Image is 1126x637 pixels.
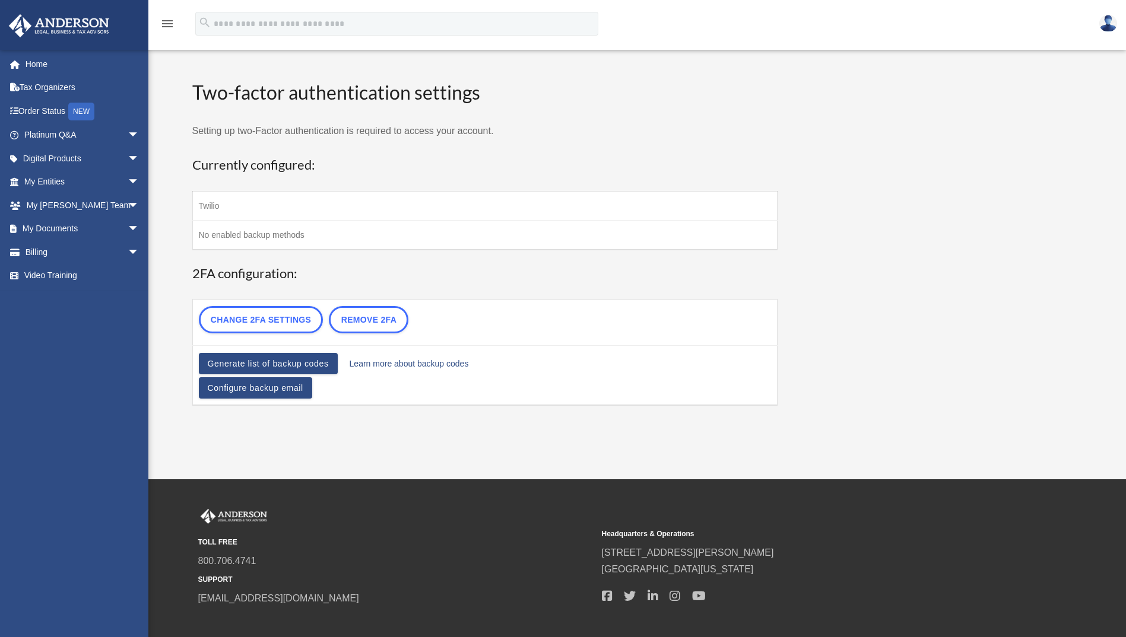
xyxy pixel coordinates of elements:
a: Order StatusNEW [8,99,157,123]
span: arrow_drop_down [128,217,151,241]
small: SUPPORT [198,574,594,586]
span: arrow_drop_down [128,146,151,171]
a: Billingarrow_drop_down [8,240,157,264]
a: [GEOGRAPHIC_DATA][US_STATE] [602,564,754,574]
a: Change 2FA settings [199,306,323,333]
img: User Pic [1099,15,1117,32]
a: Platinum Q&Aarrow_drop_down [8,123,157,147]
a: My Documentsarrow_drop_down [8,217,157,241]
small: TOLL FREE [198,536,594,549]
span: arrow_drop_down [128,123,151,148]
i: search [198,16,211,29]
a: Video Training [8,264,157,288]
a: [STREET_ADDRESS][PERSON_NAME] [602,547,774,558]
img: Anderson Advisors Platinum Portal [5,14,113,37]
h3: 2FA configuration: [192,265,778,283]
td: Twilio [192,191,778,220]
p: Setting up two-Factor authentication is required to access your account. [192,123,778,139]
div: NEW [68,103,94,120]
h3: Currently configured: [192,156,778,174]
a: Configure backup email [199,377,312,399]
a: [EMAIL_ADDRESS][DOMAIN_NAME] [198,593,359,603]
img: Anderson Advisors Platinum Portal [198,509,269,524]
a: My [PERSON_NAME] Teamarrow_drop_down [8,193,157,217]
a: Digital Productsarrow_drop_down [8,146,157,170]
a: Home [8,52,157,76]
span: arrow_drop_down [128,170,151,195]
span: arrow_drop_down [128,193,151,218]
a: My Entitiesarrow_drop_down [8,170,157,194]
td: No enabled backup methods [192,220,778,250]
i: menu [160,17,175,31]
small: Headquarters & Operations [602,528,997,540]
h2: Two-factor authentication settings [192,79,778,106]
a: Learn more about backup codes [350,355,469,372]
a: menu [160,21,175,31]
a: Remove 2FA [329,306,408,333]
a: Tax Organizers [8,76,157,100]
a: 800.706.4741 [198,556,256,566]
a: Generate list of backup codes [199,353,338,374]
span: arrow_drop_down [128,240,151,265]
